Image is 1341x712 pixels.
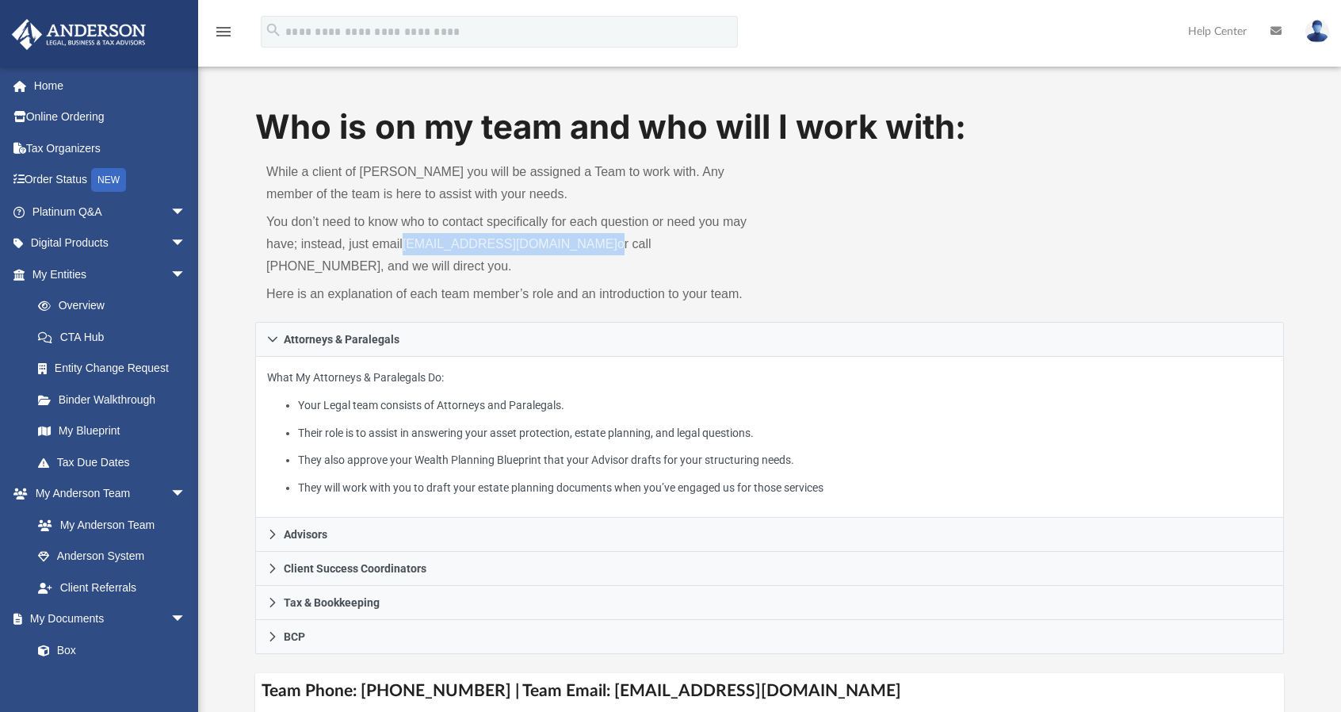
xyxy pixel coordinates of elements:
[11,228,210,259] a: Digital Productsarrow_drop_down
[11,164,210,197] a: Order StatusNEW
[170,603,202,636] span: arrow_drop_down
[255,586,1284,620] a: Tax & Bookkeeping
[266,161,758,205] p: While a client of [PERSON_NAME] you will be assigned a Team to work with. Any member of the team ...
[298,396,1272,415] li: Your Legal team consists of Attorneys and Paralegals.
[266,211,758,278] p: You don’t need to know who to contact specifically for each question or need you may have; instea...
[11,478,202,510] a: My Anderson Teamarrow_drop_down
[22,572,202,603] a: Client Referrals
[298,450,1272,470] li: They also approve your Wealth Planning Blueprint that your Advisor drafts for your structuring ne...
[298,423,1272,443] li: Their role is to assist in answering your asset protection, estate planning, and legal questions.
[214,22,233,41] i: menu
[22,290,210,322] a: Overview
[11,132,210,164] a: Tax Organizers
[255,322,1284,357] a: Attorneys & Paralegals
[7,19,151,50] img: Anderson Advisors Platinum Portal
[1305,20,1329,43] img: User Pic
[255,357,1284,518] div: Attorneys & Paralegals
[22,446,210,478] a: Tax Due Dates
[255,552,1284,586] a: Client Success Coordinators
[22,634,194,666] a: Box
[266,283,758,305] p: Here is an explanation of each team member’s role and an introduction to your team.
[22,384,210,415] a: Binder Walkthrough
[91,168,126,192] div: NEW
[284,597,380,608] span: Tax & Bookkeeping
[284,631,305,642] span: BCP
[170,228,202,260] span: arrow_drop_down
[284,334,399,345] span: Attorneys & Paralegals
[267,368,1272,497] p: What My Attorneys & Paralegals Do:
[255,673,1284,709] h4: Team Phone: [PHONE_NUMBER] | Team Email: [EMAIL_ADDRESS][DOMAIN_NAME]
[170,258,202,291] span: arrow_drop_down
[255,518,1284,552] a: Advisors
[284,563,426,574] span: Client Success Coordinators
[22,541,202,572] a: Anderson System
[170,196,202,228] span: arrow_drop_down
[11,258,210,290] a: My Entitiesarrow_drop_down
[22,321,210,353] a: CTA Hub
[11,70,210,101] a: Home
[298,478,1272,498] li: They will work with you to draft your estate planning documents when you’ve engaged us for those ...
[11,603,202,635] a: My Documentsarrow_drop_down
[403,237,617,251] a: [EMAIL_ADDRESS][DOMAIN_NAME]
[22,353,210,385] a: Entity Change Request
[22,509,194,541] a: My Anderson Team
[214,30,233,41] a: menu
[255,620,1284,654] a: BCP
[11,196,210,228] a: Platinum Q&Aarrow_drop_down
[284,529,327,540] span: Advisors
[11,101,210,133] a: Online Ordering
[22,415,202,447] a: My Blueprint
[170,478,202,511] span: arrow_drop_down
[265,21,282,39] i: search
[255,104,1284,151] h1: Who is on my team and who will I work with:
